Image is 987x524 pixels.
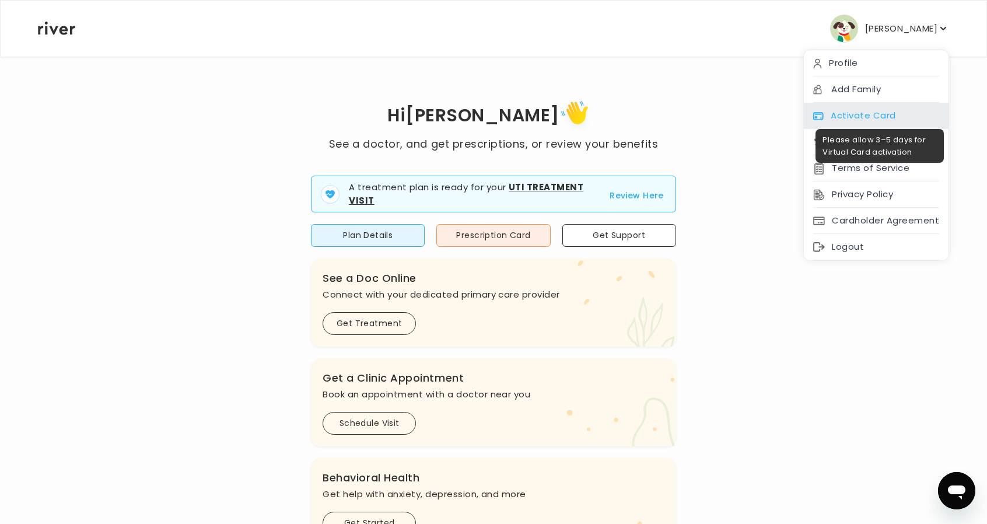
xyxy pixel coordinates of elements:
div: Cardholder Agreement [804,208,949,234]
p: [PERSON_NAME] [865,20,937,37]
button: Prescription Card [436,224,550,247]
button: user avatar[PERSON_NAME] [830,15,949,43]
div: Logout [804,234,949,260]
div: Privacy Policy [804,181,949,208]
p: A treatment plan is ready for your [349,181,596,207]
button: Reimbursement [813,134,907,150]
iframe: Button to launch messaging window [938,472,975,509]
strong: Uti Treatment Visit [349,181,583,207]
div: Activate Card [804,103,949,129]
h3: Behavioral Health [323,470,664,486]
p: Book an appointment with a doctor near you [323,386,664,403]
div: Add Family [804,76,949,103]
h3: See a Doc Online [323,270,664,287]
img: user avatar [830,15,858,43]
h1: Hi [PERSON_NAME] [329,97,658,136]
div: Terms of Service [804,155,949,181]
p: Connect with your dedicated primary care provider [323,287,664,303]
p: Get help with anxiety, depression, and more [323,486,664,502]
button: Get Treatment [323,312,416,335]
div: Profile [804,50,949,76]
p: See a doctor, and get prescriptions, or review your benefits [329,136,658,152]
h3: Get a Clinic Appointment [323,370,664,386]
button: Review Here [610,188,664,202]
button: Get Support [562,224,676,247]
button: Plan Details [311,224,425,247]
button: Schedule Visit [323,412,416,435]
